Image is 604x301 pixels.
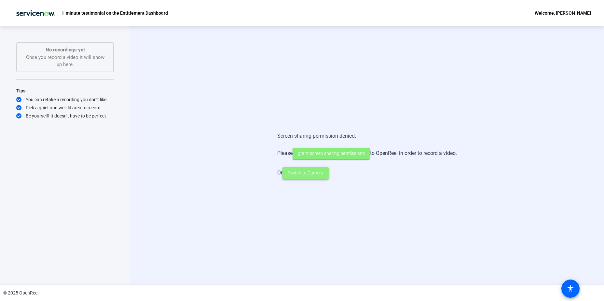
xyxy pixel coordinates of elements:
button: grant screen sharing permissions [293,148,370,159]
div: © 2025 OpenReel [3,290,38,296]
div: Be yourself! It doesn’t have to be perfect [16,113,114,119]
div: You can retake a recording you don’t like [16,96,114,103]
div: Screen sharing permission denied. Please to OpenReel in order to record a video. Or [277,126,457,185]
button: Switch to Camera [282,167,329,179]
span: grant screen sharing permissions [298,150,365,157]
p: No recordings yet [23,46,107,54]
mat-icon: accessibility [567,285,574,293]
div: Welcome, [PERSON_NAME] [535,9,591,17]
div: Pick a quiet and well-lit area to record [16,104,114,111]
span: Switch to Camera [288,170,323,176]
div: Tips: [16,87,114,95]
img: OpenReel logo [13,7,58,20]
p: 1-minute testimonial on the Entitlement Dashboard [62,9,168,17]
div: Once you record a video it will show up here. [23,46,107,68]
